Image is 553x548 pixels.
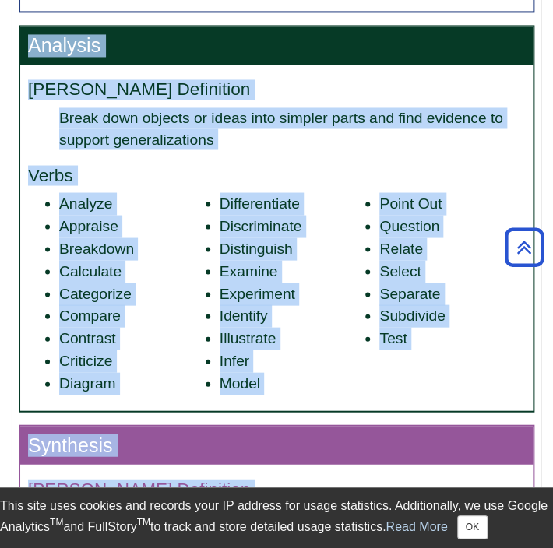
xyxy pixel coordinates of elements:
[220,192,365,215] li: Differentiate
[50,517,63,528] sup: TM
[379,192,525,215] li: Point Out
[220,350,365,372] li: Infer
[499,237,549,258] a: Back to Top
[379,215,525,237] li: Question
[457,515,488,539] button: Close
[220,283,365,305] li: Experiment
[220,215,365,237] li: Discriminate
[379,237,525,260] li: Relate
[20,26,533,65] h3: Analysis
[220,260,365,283] li: Examine
[220,237,365,260] li: Distinguish
[59,283,205,305] li: Categorize
[379,327,525,350] li: Test
[59,260,205,283] li: Calculate
[220,327,365,350] li: Illustrate
[379,260,525,283] li: Select
[137,517,150,528] sup: TM
[59,237,205,260] li: Breakdown
[220,304,365,327] li: Identify
[20,426,533,464] h3: Synthesis
[28,166,525,185] h4: Verbs
[220,372,365,395] li: Model
[379,283,525,305] li: Separate
[28,80,525,100] h4: [PERSON_NAME] Definition
[59,107,525,150] dd: Break down objects or ideas into simpler parts and find evidence to support generalizations
[59,215,205,237] li: Appraise
[28,479,525,499] h4: [PERSON_NAME] Definition
[379,304,525,327] li: Subdivide
[59,304,205,327] li: Compare
[59,350,205,372] li: Criticize
[59,372,205,395] li: Diagram
[386,519,447,532] a: Read More
[59,192,205,215] li: Analyze
[59,327,205,350] li: Contrast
